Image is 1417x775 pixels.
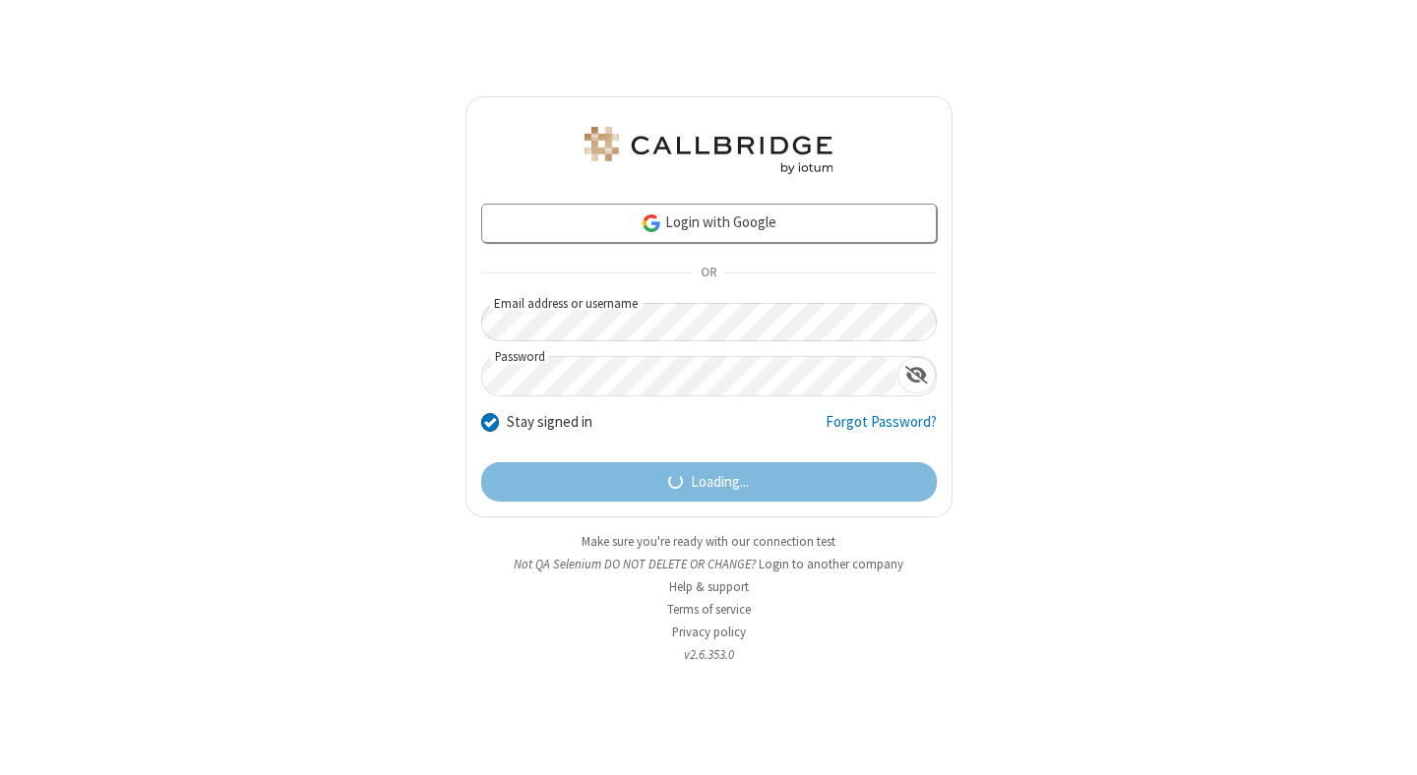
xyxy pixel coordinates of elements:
[481,303,937,341] input: Email address or username
[672,624,746,640] a: Privacy policy
[897,357,936,393] div: Show password
[481,462,937,502] button: Loading...
[667,601,751,618] a: Terms of service
[691,471,749,494] span: Loading...
[759,555,903,573] button: Login to another company
[641,212,662,234] img: google-icon.png
[582,533,835,550] a: Make sure you're ready with our connection test
[481,204,937,243] a: Login with Google
[826,411,937,448] a: Forgot Password?
[507,411,592,434] label: Stay signed in
[482,357,897,395] input: Password
[465,555,953,573] li: Not QA Selenium DO NOT DELETE OR CHANGE?
[669,578,749,595] a: Help & support
[465,645,953,664] li: v2.6.353.0
[693,260,724,287] span: OR
[581,127,836,174] img: QA Selenium DO NOT DELETE OR CHANGE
